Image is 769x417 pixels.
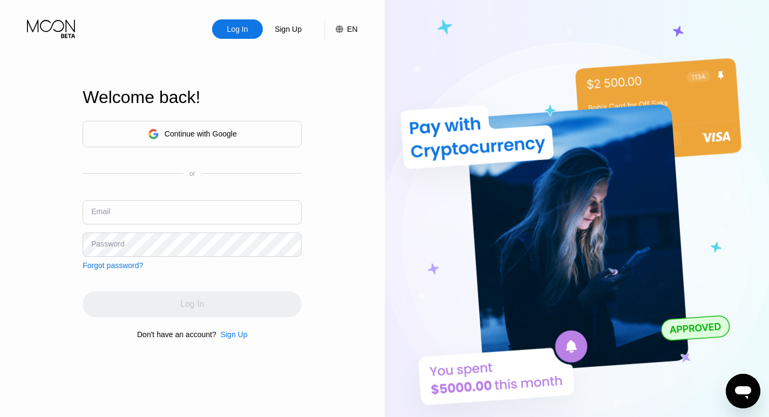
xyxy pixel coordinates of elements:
[91,240,124,248] div: Password
[263,19,314,39] div: Sign Up
[189,170,195,177] div: or
[324,19,357,39] div: EN
[83,261,143,270] div: Forgot password?
[83,87,302,107] div: Welcome back!
[221,330,248,339] div: Sign Up
[137,330,216,339] div: Don't have an account?
[83,121,302,147] div: Continue with Google
[216,330,248,339] div: Sign Up
[347,25,357,33] div: EN
[726,374,760,408] iframe: Button to launch messaging window
[91,207,110,216] div: Email
[274,24,303,35] div: Sign Up
[226,24,249,35] div: Log In
[212,19,263,39] div: Log In
[165,129,237,138] div: Continue with Google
